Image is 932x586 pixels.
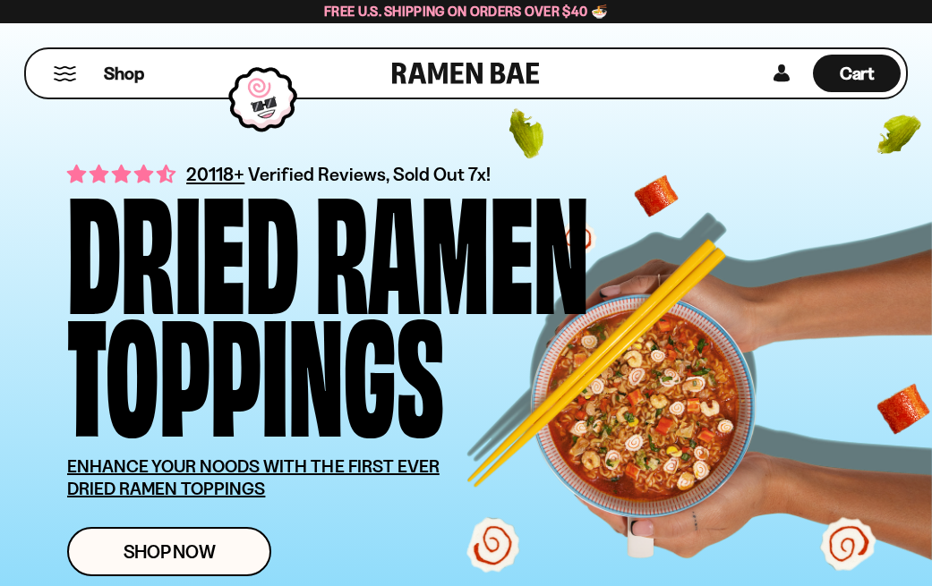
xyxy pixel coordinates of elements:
[124,542,216,561] span: Shop Now
[67,306,444,429] div: Toppings
[104,55,144,92] a: Shop
[324,3,608,20] span: Free U.S. Shipping on Orders over $40 🍜
[315,183,589,306] div: Ramen
[67,527,271,576] a: Shop Now
[840,63,875,84] span: Cart
[67,183,299,306] div: Dried
[813,49,901,98] div: Cart
[67,455,440,499] u: ENHANCE YOUR NOODS WITH THE FIRST EVER DRIED RAMEN TOPPINGS
[53,66,77,81] button: Mobile Menu Trigger
[104,62,144,86] span: Shop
